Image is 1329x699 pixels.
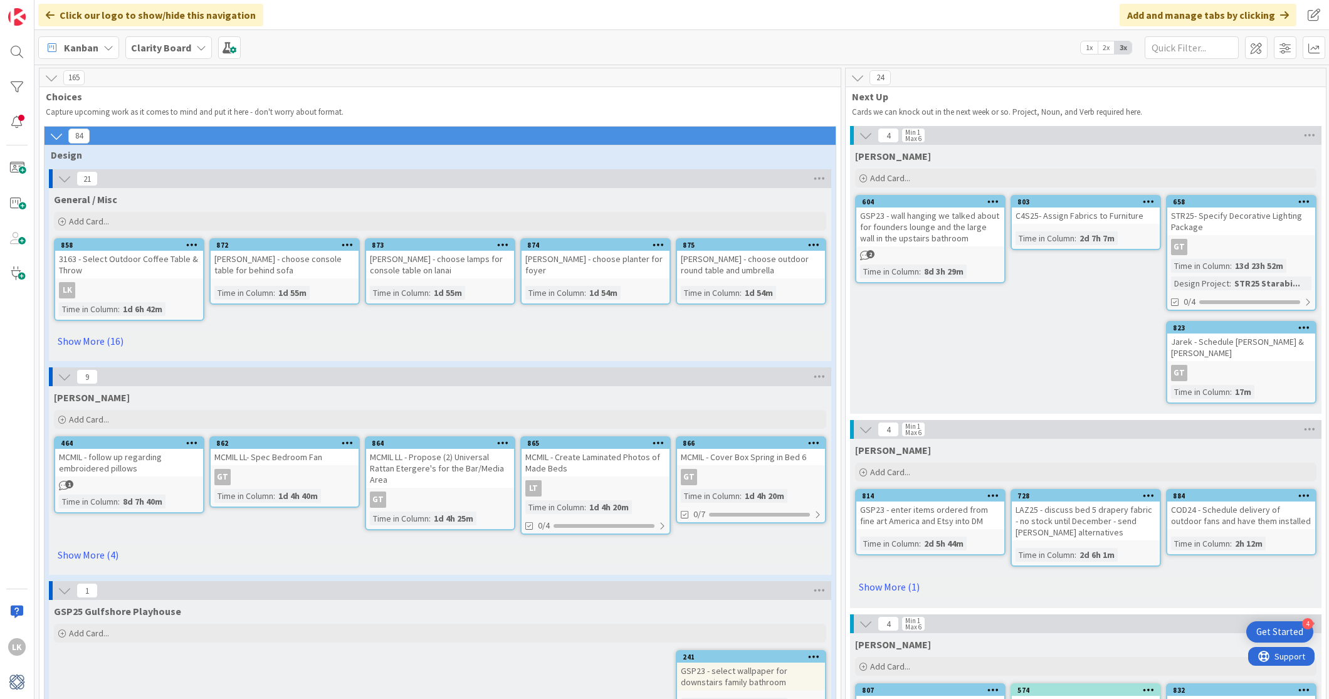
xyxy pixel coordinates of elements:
[870,661,910,672] span: Add Card...
[677,469,825,485] div: GT
[683,439,825,448] div: 866
[905,618,920,624] div: Min 1
[878,616,899,631] span: 4
[431,512,476,525] div: 1d 4h 25m
[870,466,910,478] span: Add Card...
[855,577,1316,597] a: Show More (1)
[1017,491,1160,500] div: 728
[1012,685,1160,696] div: 574
[120,495,165,508] div: 8d 7h 40m
[1171,239,1187,255] div: GT
[55,239,203,251] div: 858
[275,286,310,300] div: 1d 55m
[856,502,1004,529] div: GSP23 - enter items ordered from fine art America and Etsy into DM
[120,302,165,316] div: 1d 6h 42m
[366,438,514,488] div: 864MCMIL LL - Propose (2) Universal Rattan Etergere's for the Bar/Media Area
[586,286,621,300] div: 1d 54m
[216,241,359,250] div: 872
[677,651,825,690] div: 241GSP23 - select wallpaper for downstairs family bathroom
[1076,231,1118,245] div: 2d 7h 7m
[855,444,931,456] span: Lisa T.
[76,583,98,598] span: 1
[214,286,273,300] div: Time in Column
[740,489,742,503] span: :
[681,469,697,485] div: GT
[211,469,359,485] div: GT
[55,449,203,476] div: MCMIL - follow up regarding embroidered pillows
[856,208,1004,246] div: GSP23 - wall hanging we talked about for founders lounge and the large wall in the upstairs bathroom
[46,107,816,117] p: Capture upcoming work as it comes to mind and put it here - don't worry about format.
[1012,490,1160,540] div: 728LAZ25 - discuss bed 5 drapery fabric - no stock until December - send [PERSON_NAME] alternatives
[55,239,203,278] div: 8583163 - Select Outdoor Coffee Table & Throw
[211,438,359,465] div: 862MCMIL LL- Spec Bedroom Fan
[61,241,203,250] div: 858
[1173,686,1315,695] div: 832
[905,135,922,142] div: Max 6
[905,429,922,436] div: Max 6
[584,286,586,300] span: :
[869,70,891,85] span: 24
[366,449,514,488] div: MCMIL LL - Propose (2) Universal Rattan Etergere's for the Bar/Media Area
[1173,323,1315,332] div: 823
[55,251,203,278] div: 3163 - Select Outdoor Coffee Table & Throw
[1081,41,1098,54] span: 1x
[55,438,203,476] div: 464MCMIL - follow up regarding embroidered pillows
[527,439,670,448] div: 865
[216,439,359,448] div: 862
[855,638,931,651] span: Lisa K.
[1232,259,1286,273] div: 13d 23h 52m
[366,239,514,251] div: 873
[366,239,514,278] div: 873[PERSON_NAME] - choose lamps for console table on lanai
[878,128,899,143] span: 4
[681,489,740,503] div: Time in Column
[1256,626,1303,638] div: Get Started
[584,500,586,514] span: :
[1016,231,1074,245] div: Time in Column
[275,489,321,503] div: 1d 4h 40m
[211,239,359,278] div: 872[PERSON_NAME] - choose console table for behind sofa
[1167,196,1315,235] div: 658STR25- Specify Decorative Lighting Package
[855,150,931,162] span: Gina
[870,172,910,184] span: Add Card...
[1012,196,1160,208] div: 803
[1302,618,1313,629] div: 4
[1167,322,1315,334] div: 823
[681,286,740,300] div: Time in Column
[372,439,514,448] div: 864
[431,286,465,300] div: 1d 55m
[1012,196,1160,224] div: 803C4S25- Assign Fabrics to Furniture
[38,4,263,26] div: Click our logo to show/hide this navigation
[1230,537,1232,550] span: :
[522,239,670,278] div: 874[PERSON_NAME] - choose planter for foyer
[1017,197,1160,206] div: 803
[1246,621,1313,643] div: Open Get Started checklist, remaining modules: 4
[522,251,670,278] div: [PERSON_NAME] - choose planter for foyer
[1167,490,1315,529] div: 884COD24 - Schedule delivery of outdoor fans and have them installed
[214,469,231,485] div: GT
[677,449,825,465] div: MCMIL - Cover Box Spring in Bed 6
[55,438,203,449] div: 464
[677,651,825,663] div: 241
[1016,548,1074,562] div: Time in Column
[8,673,26,691] img: avatar
[1017,686,1160,695] div: 574
[525,480,542,497] div: LT
[856,196,1004,208] div: 604
[1232,537,1266,550] div: 2h 12m
[54,605,181,618] span: GSP25 Gulfshore Playhouse
[693,508,705,521] span: 0/7
[1171,537,1230,550] div: Time in Column
[1229,276,1231,290] span: :
[905,423,920,429] div: Min 1
[8,638,26,656] div: LK
[856,196,1004,246] div: 604GSP23 - wall hanging we talked about for founders lounge and the large wall in the upstairs ba...
[852,107,1311,117] p: Cards we can knock out in the next week or so. Project, Noun, and Verb required here.
[856,685,1004,696] div: 807
[211,438,359,449] div: 862
[131,41,191,54] b: Clarity Board
[1167,322,1315,361] div: 823Jarek - Schedule [PERSON_NAME] & [PERSON_NAME]
[1167,490,1315,502] div: 884
[522,438,670,449] div: 865
[76,369,98,384] span: 9
[1012,502,1160,540] div: LAZ25 - discuss bed 5 drapery fabric - no stock until December - send [PERSON_NAME] alternatives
